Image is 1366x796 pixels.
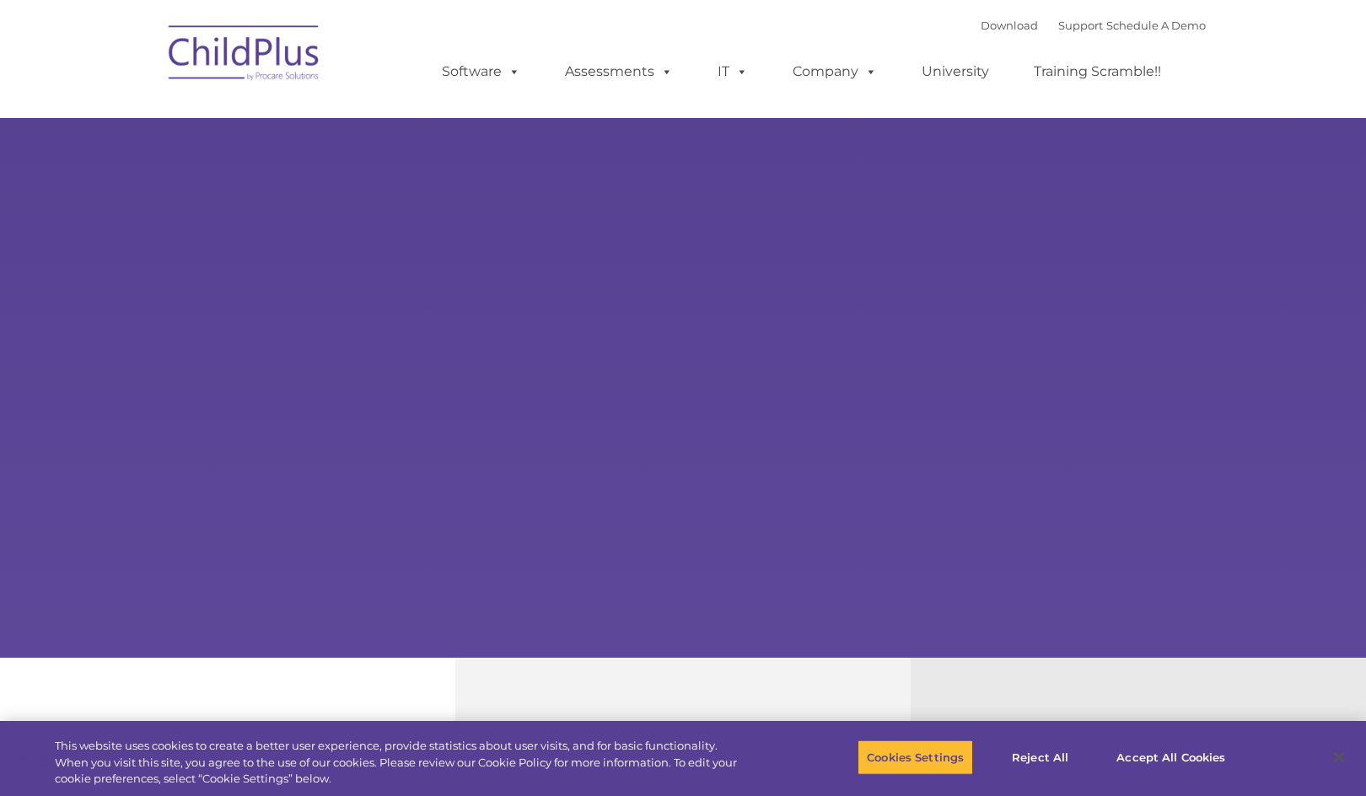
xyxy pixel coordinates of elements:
a: Assessments [548,55,690,89]
button: Reject All [987,740,1093,775]
font: | [981,19,1206,32]
img: ChildPlus by Procare Solutions [160,13,329,98]
a: Download [981,19,1038,32]
a: Training Scramble!! [1017,55,1178,89]
button: Accept All Cookies [1107,740,1234,775]
div: This website uses cookies to create a better user experience, provide statistics about user visit... [55,738,751,788]
a: IT [701,55,765,89]
button: Cookies Settings [858,740,973,775]
a: Schedule A Demo [1106,19,1206,32]
a: Software [425,55,537,89]
button: Close [1320,739,1358,776]
a: Support [1058,19,1103,32]
a: University [905,55,1006,89]
a: Company [776,55,894,89]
